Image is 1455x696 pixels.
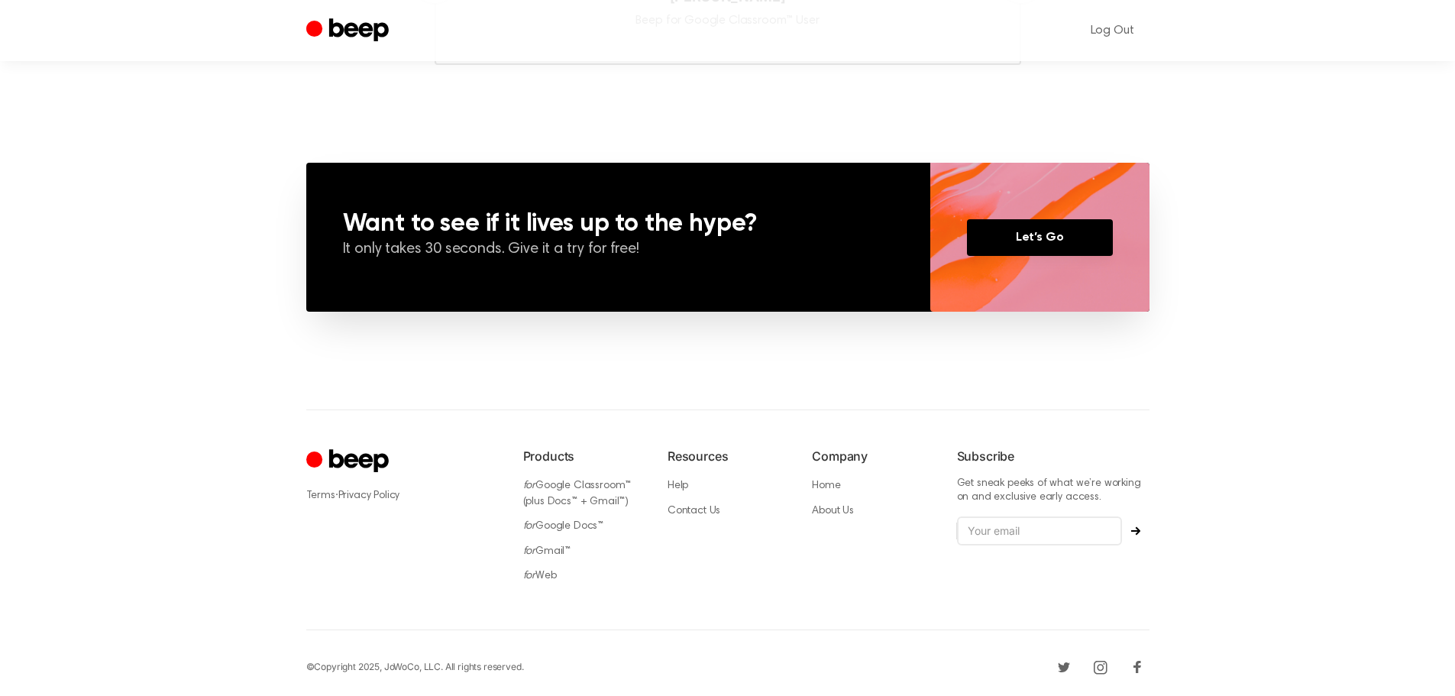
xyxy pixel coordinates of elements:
[1088,655,1113,679] a: Instagram
[523,521,536,532] i: for
[812,481,840,491] a: Home
[306,447,393,477] a: Cruip
[812,447,932,465] h6: Company
[306,660,524,674] div: © Copyright 2025, JoWoCo, LLC. All rights reserved.
[957,447,1149,465] h6: Subscribe
[523,546,571,557] a: forGmail™
[668,481,688,491] a: Help
[967,219,1113,256] a: Let’s Go
[306,487,499,503] div: ·
[523,447,643,465] h6: Products
[523,481,632,507] a: forGoogle Classroom™ (plus Docs™ + Gmail™)
[343,239,894,261] p: It only takes 30 seconds. Give it a try for free!
[1125,655,1149,679] a: Facebook
[1052,655,1076,679] a: Twitter
[523,521,604,532] a: forGoogle Docs™
[523,546,536,557] i: for
[957,477,1149,504] p: Get sneak peeks of what we’re working on and exclusive early access.
[343,212,894,236] h3: Want to see if it lives up to the hype?
[306,16,393,46] a: Beep
[1122,526,1149,536] button: Subscribe
[523,481,536,491] i: for
[668,447,787,465] h6: Resources
[812,506,854,516] a: About Us
[957,516,1122,545] input: Your email
[306,490,335,501] a: Terms
[338,490,400,501] a: Privacy Policy
[523,571,536,581] i: for
[1075,12,1149,49] a: Log Out
[668,506,720,516] a: Contact Us
[523,571,557,581] a: forWeb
